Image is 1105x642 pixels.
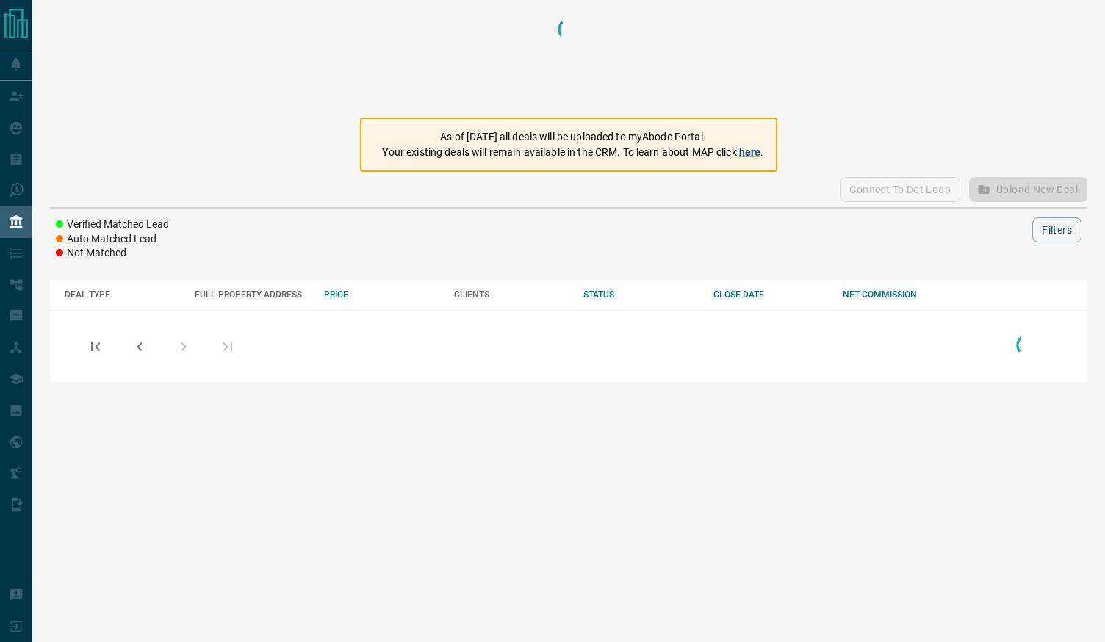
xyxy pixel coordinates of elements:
div: CLIENTS [454,289,569,300]
p: Your existing deals will remain available in the CRM. To learn about MAP click . [382,145,763,160]
div: PRICE [324,289,439,300]
p: As of [DATE] all deals will be uploaded to myAbode Portal. [382,129,763,145]
div: DEAL TYPE [65,289,180,300]
div: Loading [1012,331,1042,362]
a: here [739,146,761,158]
div: Loading [554,15,583,103]
div: STATUS [583,289,699,300]
li: Not Matched [56,246,169,261]
div: NET COMMISSION [843,289,958,300]
li: Verified Matched Lead [56,217,169,232]
button: Filters [1032,217,1081,242]
li: Auto Matched Lead [56,232,169,247]
div: FULL PROPERTY ADDRESS [195,289,310,300]
div: CLOSE DATE [713,289,829,300]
